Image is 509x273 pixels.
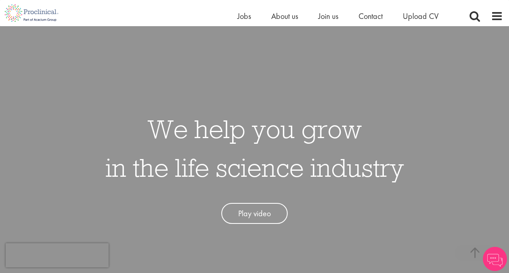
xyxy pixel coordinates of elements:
a: Contact [359,11,383,21]
a: Upload CV [403,11,439,21]
h1: We help you grow in the life science industry [105,110,404,187]
a: Jobs [237,11,251,21]
a: Play video [221,203,288,224]
img: Chatbot [483,247,507,271]
a: About us [271,11,298,21]
a: Join us [318,11,338,21]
